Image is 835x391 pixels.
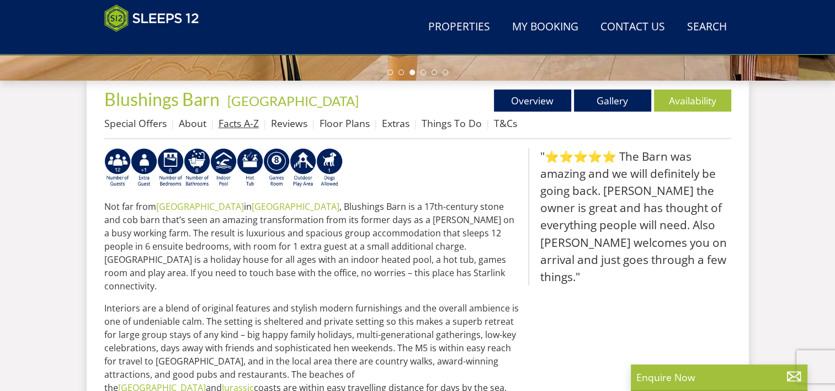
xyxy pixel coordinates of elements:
a: T&Cs [494,117,517,130]
blockquote: "⭐⭐⭐⭐⭐ The Barn was amazing and we will definitely be going back. [PERSON_NAME] the owner is grea... [528,148,731,286]
a: Floor Plans [320,117,370,130]
p: Not far from in , Blushings Barn is a 17th-century stone and cob barn that’s seen an amazing tran... [104,200,519,293]
a: [GEOGRAPHIC_DATA] [156,200,244,213]
img: AD_4nXfjdDqPkGBf7Vpi6H87bmAUe5GYCbodrAbU4sf37YN55BCjSXGx5ZgBV7Vb9EJZsXiNVuyAiuJUB3WVt-w9eJ0vaBcHg... [290,148,316,188]
img: AD_4nXdmwCQHKAiIjYDk_1Dhq-AxX3fyYPYaVgX942qJE-Y7he54gqc0ybrIGUg6Qr_QjHGl2FltMhH_4pZtc0qV7daYRc31h... [184,148,210,188]
img: Sleeps 12 [104,4,199,32]
a: My Booking [508,15,583,40]
img: AD_4nXckrGRX70HZ4ysjh6ob-fWIwMZ0B394cI3fn1QdM1KgsQ_X_DbzeuFoTLdOWEJm2PpTbeL9h1Jcgc1-2wEukkBEDYkKe... [104,148,131,188]
a: Extras [382,117,409,130]
img: AD_4nXcpX5uDwed6-YChlrI2BYOgXwgg3aqYHOhRm0XfZB-YtQW2NrmeCr45vGAfVKUq4uWnc59ZmEsEzoF5o39EWARlT1ewO... [237,148,263,188]
img: AD_4nXei2dp4L7_L8OvME76Xy1PUX32_NMHbHVSts-g-ZAVb8bILrMcUKZI2vRNdEqfWP017x6NFeUMZMqnp0JYknAB97-jDN... [210,148,237,188]
a: Overview [494,89,571,112]
a: [GEOGRAPHIC_DATA] [252,200,339,213]
a: About [179,117,206,130]
img: AD_4nXfRzBlt2m0mIteXDhAcJCdmEApIceFt1SPvkcB48nqgTZkfMpQlDmULa47fkdYiHD0skDUgcqepViZHFLjVKS2LWHUqM... [157,148,184,188]
a: Things To Do [422,117,482,130]
p: Enquire Now [636,370,802,384]
img: AD_4nXeEipi_F3q1Yj6bZlze3jEsUK6_7_3WtbLY1mWTnHN9JZSYYFCQEDZx02JbD7SocKMjZ8qjPHIa5G67Ebl9iTbBrBR15... [316,148,343,188]
a: Facts A-Z [219,117,259,130]
img: AD_4nXcj8Ek7JTfbij4zfS2gPq6pnw2U8dfisN7IPNKDqe2KZ_dwngMBBATRdjVD88Mkjpk8f5mfh14NCOjkadH-2i51Pa6Ko... [131,148,157,188]
a: Blushings Barn [104,88,223,110]
a: Gallery [574,89,651,112]
a: Special Offers [104,117,167,130]
a: [GEOGRAPHIC_DATA] [227,93,359,109]
iframe: Customer reviews powered by Trustpilot [99,39,215,48]
a: Search [683,15,731,40]
span: Blushings Barn [104,88,220,110]
a: Reviews [271,117,307,130]
a: Properties [424,15,494,40]
a: Contact Us [596,15,669,40]
img: AD_4nXdrZMsjcYNLGsKuA84hRzvIbesVCpXJ0qqnwZoX5ch9Zjv73tWe4fnFRs2gJ9dSiUubhZXckSJX_mqrZBmYExREIfryF... [263,148,290,188]
a: Availability [654,89,731,112]
span: - [223,93,359,109]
